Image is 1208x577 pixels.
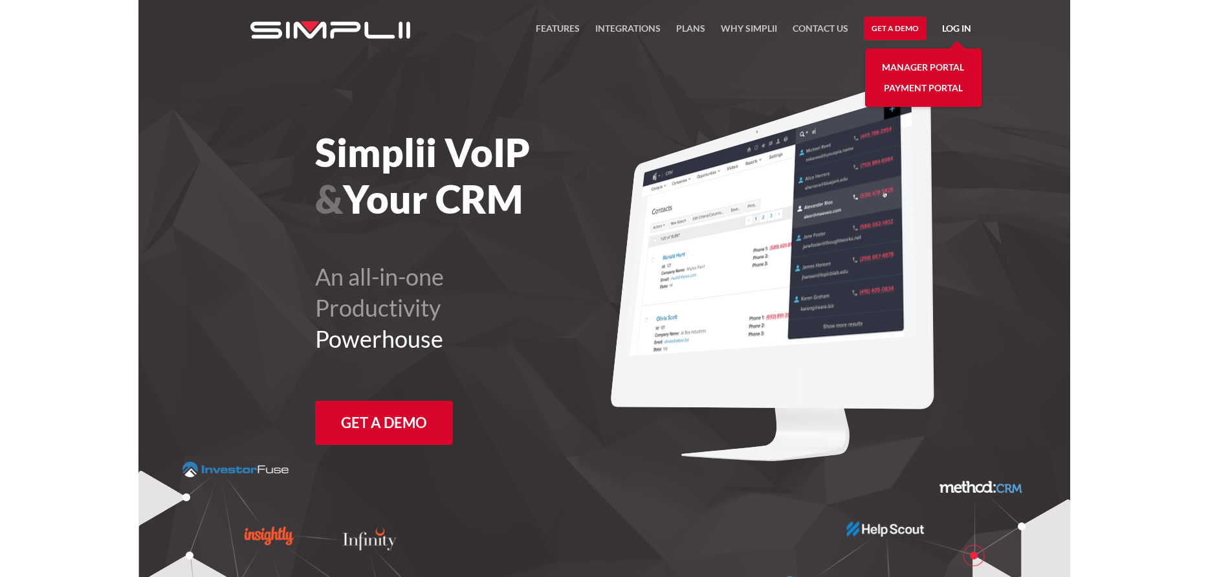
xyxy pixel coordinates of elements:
[315,261,675,354] h2: An all-in-one Productivity
[676,21,705,44] a: Plans
[884,78,963,98] a: Payment Portal
[595,21,661,44] a: Integrations
[721,21,777,44] a: Why Simplii
[315,175,343,222] span: &
[793,21,848,44] a: Contact US
[315,324,443,353] span: Powerhouse
[882,57,964,78] a: Manager Portal
[536,21,580,44] a: FEATURES
[315,129,675,222] h1: Simplii VoIP Your CRM
[315,401,453,445] a: Get a Demo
